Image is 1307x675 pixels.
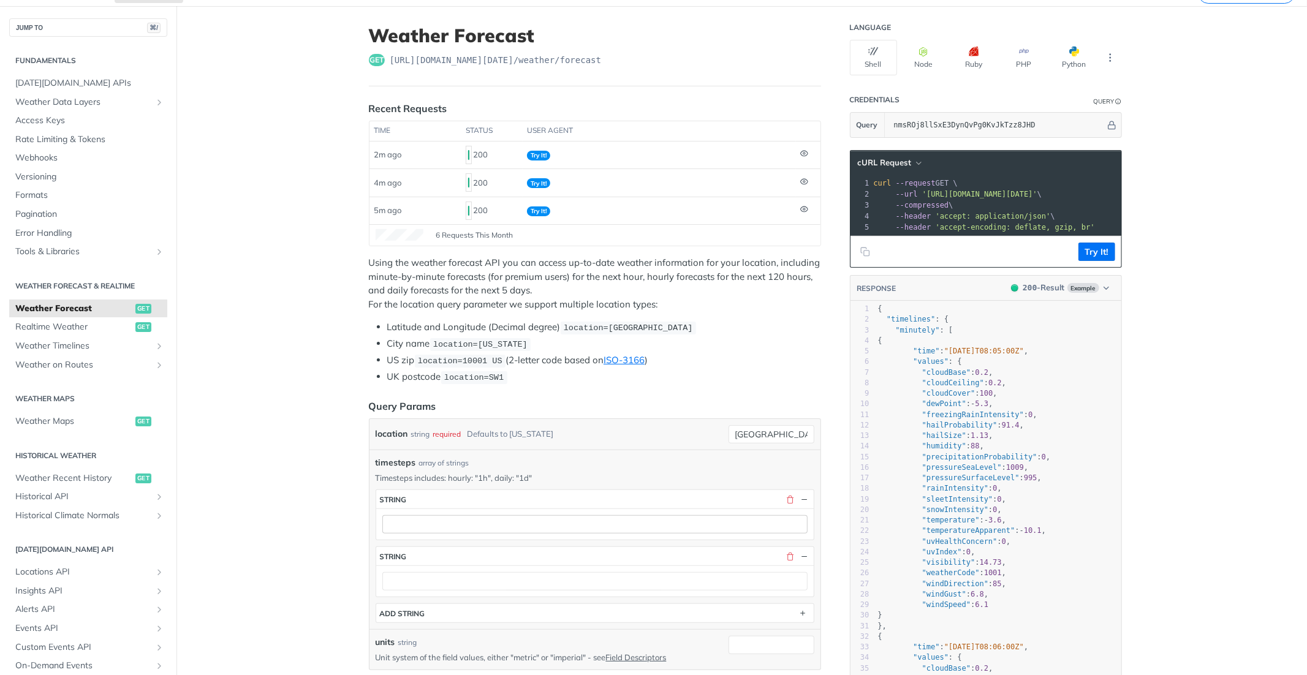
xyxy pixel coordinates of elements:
[1094,97,1122,106] div: QueryInformation
[878,537,1011,546] span: : ,
[850,378,869,388] div: 8
[15,603,151,616] span: Alerts API
[857,243,874,261] button: Copy to clipboard
[398,637,417,648] div: string
[799,494,810,505] button: Hide
[878,505,1002,514] span: : ,
[878,526,1047,535] span: : ,
[1051,40,1098,75] button: Python
[154,341,164,351] button: Show subpages for Weather Timelines
[15,208,164,221] span: Pagination
[154,567,164,577] button: Show subpages for Locations API
[922,495,993,503] span: "sleetIntensity"
[376,456,416,469] span: timesteps
[15,77,164,89] span: [DATE][DOMAIN_NAME] APIs
[878,368,993,377] span: : ,
[850,452,869,462] div: 15
[988,379,1002,387] span: 0.2
[433,340,528,349] span: location=[US_STATE]
[878,379,1007,387] span: : ,
[9,412,167,431] a: Weather Mapsget
[874,190,1042,198] span: \
[874,201,953,209] span: \
[878,516,1007,524] span: : ,
[1116,99,1122,105] i: Information
[387,353,821,368] li: US zip (2-letter code based on )
[154,586,164,596] button: Show subpages for Insights API
[895,326,939,334] span: "minutely"
[922,421,998,429] span: "hailProbability"
[419,458,469,469] div: array of strings
[878,326,953,334] span: : [
[850,473,869,483] div: 17
[468,150,469,160] span: 200
[527,178,550,188] span: Try It!
[922,548,962,556] span: "uvIndex"
[944,643,1024,651] span: "[DATE]T08:06:00Z"
[9,638,167,657] a: Custom Events APIShow subpages for Custom Events API
[878,622,887,630] span: },
[785,551,796,562] button: Delete
[980,558,1002,567] span: 14.73
[850,652,869,663] div: 34
[15,189,164,202] span: Formats
[878,495,1007,503] span: : ,
[9,93,167,111] a: Weather Data LayersShow subpages for Weather Data Layers
[971,431,988,440] span: 1.13
[466,145,517,165] div: 200
[9,186,167,205] a: Formats
[154,360,164,370] button: Show subpages for Weather on Routes
[369,256,821,311] p: Using the weather forecast API you can access up-to-date weather information for your location, i...
[369,54,385,66] span: get
[850,441,869,451] div: 14
[850,589,869,600] div: 28
[850,632,869,642] div: 32
[966,548,971,556] span: 0
[971,442,979,450] span: 88
[878,389,998,398] span: : ,
[1023,282,1064,294] div: - Result
[527,206,550,216] span: Try It!
[850,325,869,336] div: 3
[850,420,869,431] div: 12
[936,212,1051,221] span: 'accept: application/json'
[850,600,869,610] div: 29
[523,121,796,141] th: user agent
[857,119,878,130] span: Query
[15,246,151,258] span: Tools & Libraries
[950,40,998,75] button: Ruby
[850,399,869,409] div: 10
[9,55,167,66] h2: Fundamentals
[135,304,151,314] span: get
[878,357,962,366] span: : {
[564,323,693,333] span: location=[GEOGRAPHIC_DATA]
[850,610,869,620] div: 30
[922,558,976,567] span: "visibility"
[922,453,1037,461] span: "precipitationProbability"
[1042,453,1046,461] span: 0
[15,510,151,522] span: Historical Climate Normals
[380,609,425,618] div: ADD string
[850,356,869,367] div: 6
[9,563,167,581] a: Locations APIShow subpages for Locations API
[922,473,1020,482] span: "pressureSurfaceLevel"
[9,111,167,130] a: Access Keys
[135,473,151,483] span: get
[369,101,447,116] div: Recent Requests
[922,600,971,609] span: "windSpeed"
[527,151,550,160] span: Try It!
[850,642,869,652] div: 33
[369,399,436,413] div: Query Params
[922,190,1037,198] span: '[URL][DOMAIN_NAME][DATE]'
[944,347,1024,355] span: "[DATE]T08:05:00Z"
[850,314,869,325] div: 2
[878,484,1002,492] span: : ,
[15,472,132,485] span: Weather Recent History
[411,425,430,443] div: string
[971,590,984,598] span: 6.8
[850,526,869,536] div: 22
[878,568,1007,577] span: : ,
[850,368,869,378] div: 7
[147,23,161,33] span: ⌘/
[9,657,167,675] a: On-Demand EventsShow subpages for On-Demand Events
